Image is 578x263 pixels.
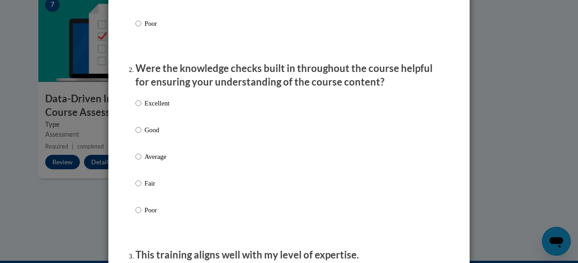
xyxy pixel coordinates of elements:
[144,98,169,108] p: Excellent
[144,205,169,215] p: Poor
[144,152,169,162] p: Average
[135,178,141,188] input: Fair
[135,62,443,90] p: Were the knowledge checks built in throughout the course helpful for ensuring your understanding ...
[135,152,141,162] input: Average
[144,19,169,29] p: Poor
[144,125,169,135] p: Good
[135,248,443,262] p: This training aligns well with my level of expertise.
[144,178,169,188] p: Fair
[135,19,141,29] input: Poor
[135,205,141,215] input: Poor
[135,98,141,108] input: Excellent
[135,125,141,135] input: Good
